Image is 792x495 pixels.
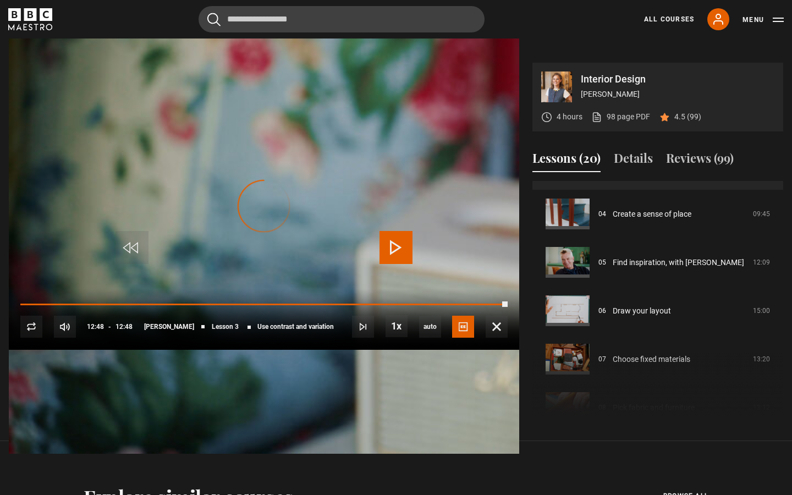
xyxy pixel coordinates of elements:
span: 12:48 [116,317,133,337]
video-js: Video Player [9,63,519,350]
a: Find inspiration, with [PERSON_NAME] [613,257,744,268]
button: Details [614,149,653,172]
button: Submit the search query [207,13,221,26]
button: Reviews (99) [666,149,734,172]
a: 98 page PDF [591,111,650,123]
span: Lesson 3 [212,323,239,330]
input: Search [199,6,485,32]
button: Lessons (20) [532,149,601,172]
span: [PERSON_NAME] [144,323,194,330]
div: Progress Bar [20,304,508,306]
a: Draw your layout [613,305,671,317]
span: - [108,323,111,331]
span: auto [419,316,441,338]
button: Mute [54,316,76,338]
button: Replay [20,316,42,338]
button: Next Lesson [352,316,374,338]
p: 4.5 (99) [674,111,701,123]
div: Current quality: 1080p [419,316,441,338]
p: 4 hours [557,111,582,123]
span: Use contrast and variation [257,323,334,330]
a: Create a sense of place [613,208,691,220]
p: Interior Design [581,74,774,84]
button: Toggle navigation [743,14,784,25]
p: [PERSON_NAME] [581,89,774,100]
span: 12:48 [87,317,104,337]
svg: BBC Maestro [8,8,52,30]
button: Fullscreen [486,316,508,338]
button: Captions [452,316,474,338]
a: All Courses [644,14,694,24]
button: Playback Rate [386,315,408,337]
